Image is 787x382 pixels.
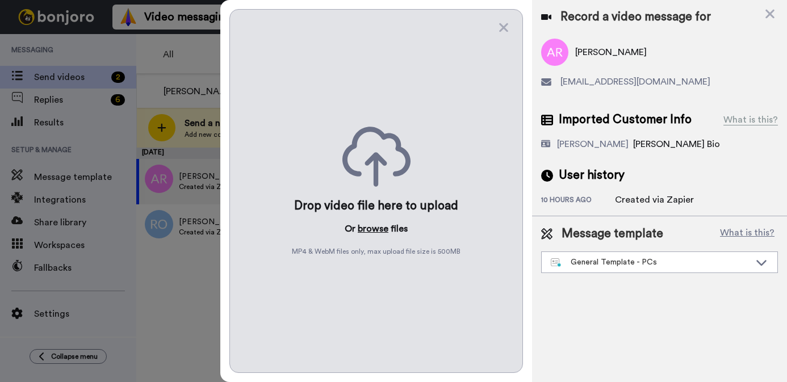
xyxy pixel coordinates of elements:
span: Imported Customer Info [559,111,692,128]
div: Created via Zapier [615,193,694,207]
div: Drop video file here to upload [294,198,458,214]
span: [PERSON_NAME] Bio [633,140,720,149]
span: Message template [562,225,663,242]
span: [EMAIL_ADDRESS][DOMAIN_NAME] [560,75,710,89]
span: MP4 & WebM files only, max upload file size is 500 MB [292,247,461,256]
button: browse [358,222,388,236]
div: What is this? [723,113,778,127]
div: [PERSON_NAME] [557,137,629,151]
button: What is this? [717,225,778,242]
div: General Template - PCs [551,257,750,268]
span: User history [559,167,625,184]
p: Or files [345,222,408,236]
div: 10 hours ago [541,195,615,207]
img: nextgen-template.svg [551,258,562,267]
